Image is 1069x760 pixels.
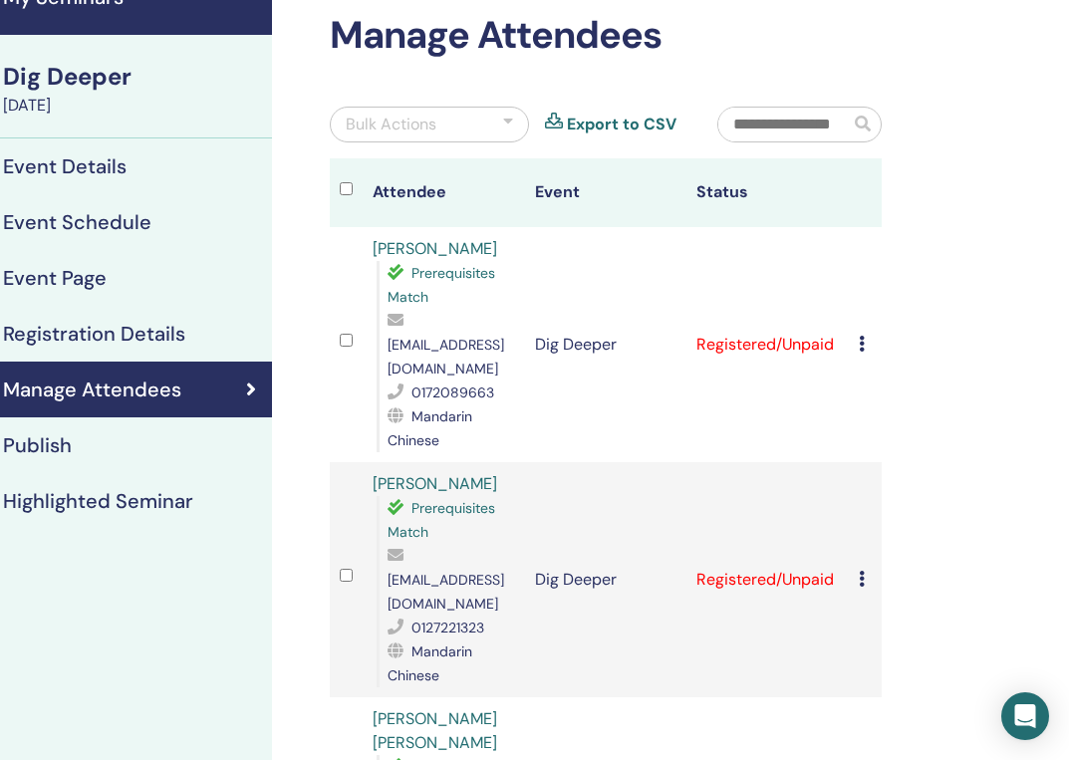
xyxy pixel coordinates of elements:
[373,708,497,753] a: [PERSON_NAME] [PERSON_NAME]
[388,407,472,449] span: Mandarin Chinese
[525,462,687,697] td: Dig Deeper
[411,383,494,401] span: 0172089663
[363,158,525,227] th: Attendee
[346,113,436,136] div: Bulk Actions
[525,227,687,462] td: Dig Deeper
[3,322,185,346] h4: Registration Details
[388,499,495,541] span: Prerequisites Match
[3,210,151,234] h4: Event Schedule
[373,473,497,494] a: [PERSON_NAME]
[3,154,127,178] h4: Event Details
[388,571,504,613] span: [EMAIL_ADDRESS][DOMAIN_NAME]
[525,158,687,227] th: Event
[1001,692,1049,740] div: Open Intercom Messenger
[3,60,260,94] div: Dig Deeper
[3,94,260,118] div: [DATE]
[411,619,484,636] span: 0127221323
[567,113,676,136] a: Export to CSV
[388,642,472,684] span: Mandarin Chinese
[686,158,849,227] th: Status
[330,13,882,59] h2: Manage Attendees
[388,336,504,378] span: [EMAIL_ADDRESS][DOMAIN_NAME]
[3,266,107,290] h4: Event Page
[373,238,497,259] a: [PERSON_NAME]
[388,264,495,306] span: Prerequisites Match
[3,489,193,513] h4: Highlighted Seminar
[3,378,181,401] h4: Manage Attendees
[3,433,72,457] h4: Publish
